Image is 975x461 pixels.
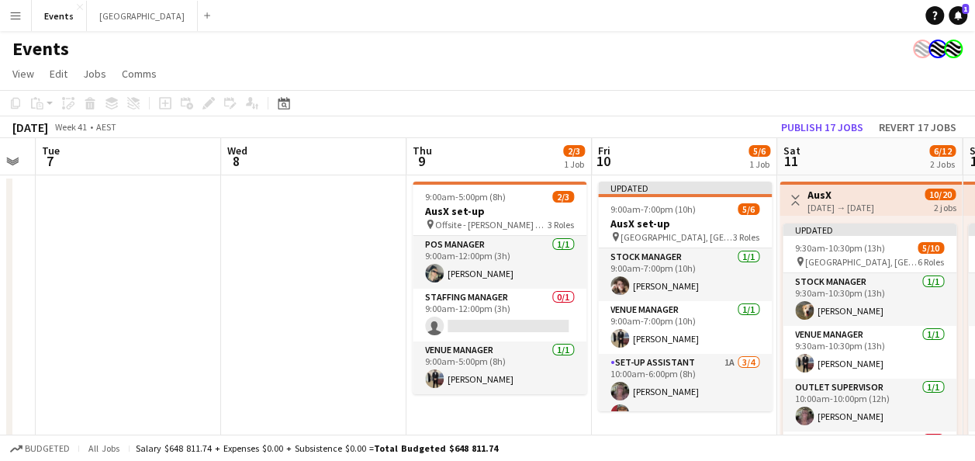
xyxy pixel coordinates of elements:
[12,67,34,81] span: View
[42,144,60,158] span: Tue
[413,289,586,341] app-card-role: Staffing Manager0/19:00am-12:00pm (3h)
[783,326,956,379] app-card-role: Venue Manager1/19:30am-10:30pm (13h)[PERSON_NAME]
[8,440,72,457] button: Budgeted
[25,443,70,454] span: Budgeted
[77,64,112,84] a: Jobs
[413,341,586,394] app-card-role: Venue Manager1/19:00am-5:00pm (8h)[PERSON_NAME]
[783,224,956,453] app-job-card: Updated9:30am-10:30pm (13h)5/10 [GEOGRAPHIC_DATA], [GEOGRAPHIC_DATA]6 RolesStock Manager1/19:30am...
[783,144,800,158] span: Sat
[733,231,759,243] span: 3 Roles
[775,117,870,137] button: Publish 17 jobs
[598,182,772,411] app-job-card: Updated9:00am-7:00pm (10h)5/6AusX set-up [GEOGRAPHIC_DATA], [GEOGRAPHIC_DATA]3 RolesStock Manager...
[621,231,733,243] span: [GEOGRAPHIC_DATA], [GEOGRAPHIC_DATA]
[807,188,874,202] h3: AusX
[930,158,955,170] div: 2 Jobs
[85,442,123,454] span: All jobs
[410,152,432,170] span: 9
[83,67,106,81] span: Jobs
[425,191,506,203] span: 9:00am-5:00pm (8h)
[598,248,772,301] app-card-role: Stock Manager1/19:00am-7:00pm (10h)[PERSON_NAME]
[43,64,74,84] a: Edit
[795,242,885,254] span: 9:30am-10:30pm (13h)
[783,273,956,326] app-card-role: Stock Manager1/19:30am-10:30pm (13h)[PERSON_NAME]
[805,256,918,268] span: [GEOGRAPHIC_DATA], [GEOGRAPHIC_DATA]
[564,158,584,170] div: 1 Job
[934,200,956,213] div: 2 jobs
[598,301,772,354] app-card-role: Venue Manager1/19:00am-7:00pm (10h)[PERSON_NAME]
[563,145,585,157] span: 2/3
[783,224,956,236] div: Updated
[227,144,247,158] span: Wed
[374,442,498,454] span: Total Budgeted $648 811.74
[435,219,548,230] span: Offsite - [PERSON_NAME] house
[12,120,48,135] div: [DATE]
[873,117,963,137] button: Revert 17 jobs
[781,152,800,170] span: 11
[413,204,586,218] h3: AusX set-up
[918,242,944,254] span: 5/10
[749,145,770,157] span: 5/6
[598,182,772,194] div: Updated
[949,6,967,25] a: 1
[413,144,432,158] span: Thu
[225,152,247,170] span: 8
[50,67,67,81] span: Edit
[928,40,947,58] app-user-avatar: Event Merch
[738,203,759,215] span: 5/6
[413,236,586,289] app-card-role: POS Manager1/19:00am-12:00pm (3h)[PERSON_NAME]
[40,152,60,170] span: 7
[96,121,116,133] div: AEST
[749,158,769,170] div: 1 Job
[944,40,963,58] app-user-avatar: Event Merch
[6,64,40,84] a: View
[12,37,69,61] h1: Events
[929,145,956,157] span: 6/12
[51,121,90,133] span: Week 41
[610,203,696,215] span: 9:00am-7:00pm (10h)
[413,182,586,394] app-job-card: 9:00am-5:00pm (8h)2/3AusX set-up Offsite - [PERSON_NAME] house3 RolesPOS Manager1/19:00am-12:00pm...
[925,189,956,200] span: 10/20
[918,256,944,268] span: 6 Roles
[596,152,610,170] span: 10
[548,219,574,230] span: 3 Roles
[807,202,874,213] div: [DATE] → [DATE]
[783,379,956,432] app-card-role: Outlet Supervisor1/110:00am-10:00pm (12h)[PERSON_NAME]
[598,217,772,230] h3: AusX set-up
[913,40,932,58] app-user-avatar: Event Merch
[122,67,157,81] span: Comms
[116,64,163,84] a: Comms
[87,1,198,31] button: [GEOGRAPHIC_DATA]
[136,442,498,454] div: Salary $648 811.74 + Expenses $0.00 + Subsistence $0.00 =
[962,4,969,14] span: 1
[598,144,610,158] span: Fri
[552,191,574,203] span: 2/3
[32,1,87,31] button: Events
